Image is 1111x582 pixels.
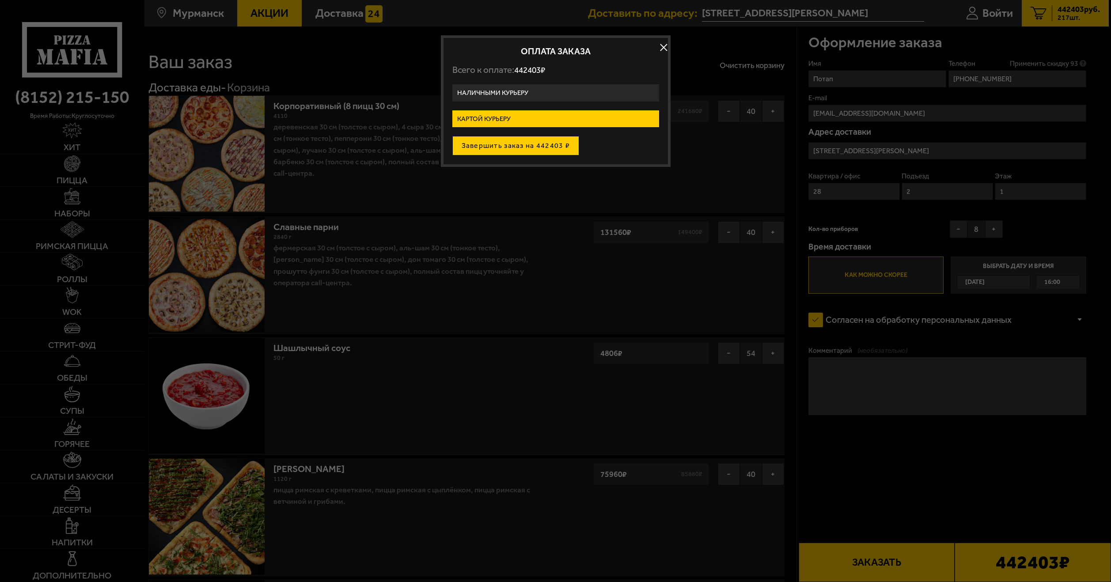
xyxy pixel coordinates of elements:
p: Всего к оплате: [452,64,659,76]
label: Наличными курьеру [452,84,659,102]
button: Завершить заказ на 442403 ₽ [452,136,580,155]
span: 442403 ₽ [514,65,545,75]
label: Картой курьеру [452,110,659,128]
h2: Оплата заказа [452,47,659,56]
